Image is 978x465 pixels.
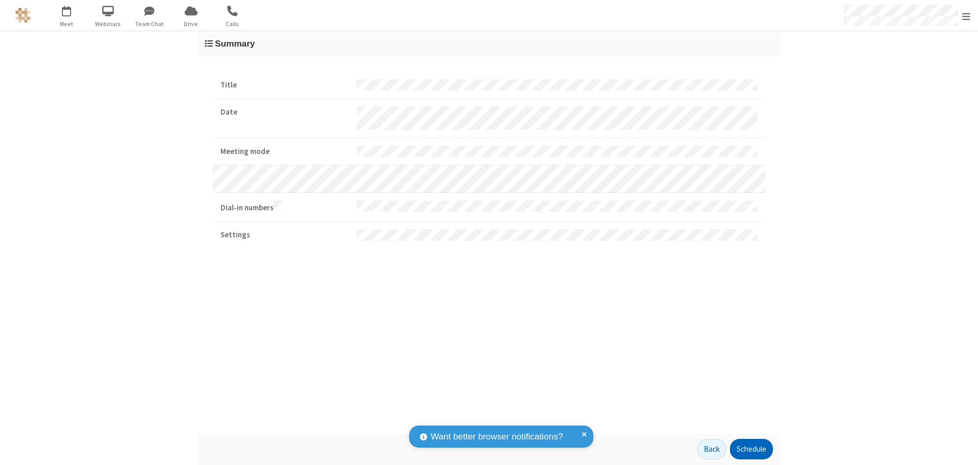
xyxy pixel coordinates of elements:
button: Schedule [730,439,773,459]
strong: Date [220,106,349,118]
span: Drive [172,19,210,29]
strong: Settings [220,229,349,241]
strong: Title [220,79,349,91]
span: Want better browser notifications? [431,430,563,444]
strong: Meeting mode [220,146,349,158]
span: Meet [48,19,86,29]
span: Webinars [89,19,127,29]
span: Team Chat [130,19,169,29]
span: Calls [213,19,252,29]
strong: Dial-in numbers [220,201,349,214]
button: Back [697,439,726,459]
img: QA Selenium DO NOT DELETE OR CHANGE [15,8,31,23]
span: Summary [215,38,255,49]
